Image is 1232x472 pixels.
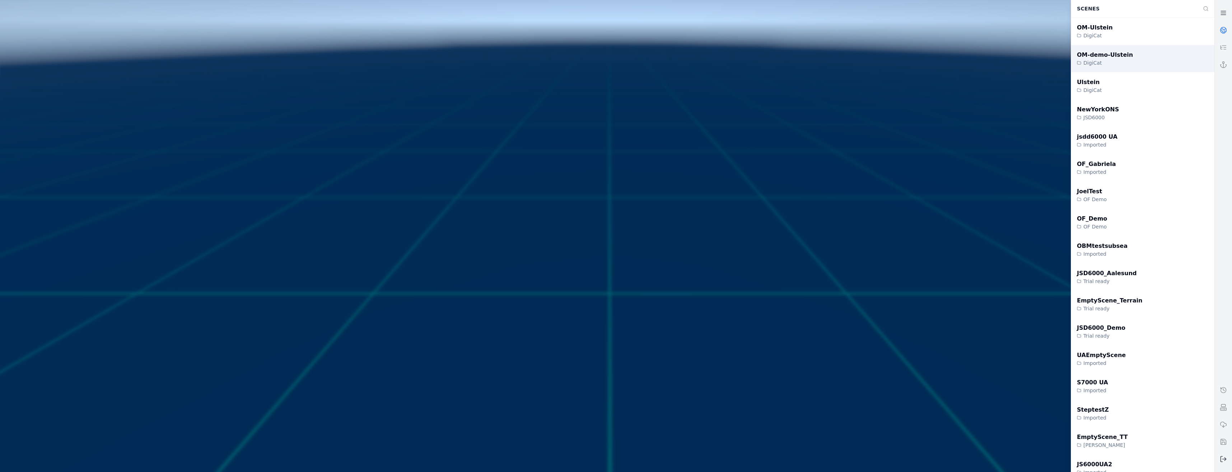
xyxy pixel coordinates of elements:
div: JSD6000_Demo [1077,324,1125,332]
div: Trial ready [1077,332,1125,339]
div: Imported [1077,141,1117,148]
div: Trial ready [1077,278,1137,285]
div: S7000 UA [1077,378,1108,387]
div: DigiCat [1077,59,1133,66]
div: Imported [1077,250,1128,258]
div: Imported [1077,168,1116,176]
div: Trial ready [1077,305,1142,312]
div: Imported [1077,360,1126,367]
div: SteptestZ [1077,406,1109,414]
div: EmptyScene_TT [1077,433,1128,441]
div: Scenes [1073,2,1199,15]
div: JS6000UA2 [1077,460,1112,469]
div: JoelTest [1077,187,1107,196]
div: JSD6000_Aalesund [1077,269,1137,278]
div: OM-demo-Ulstein [1077,51,1133,59]
div: UAEmptyScene [1077,351,1126,360]
div: OF_Demo [1077,214,1107,223]
div: Imported [1077,387,1108,394]
div: NewYorkONS [1077,105,1119,114]
div: OF_Gabriela [1077,160,1116,168]
div: JSD6000 [1077,114,1119,121]
div: DigiCat [1077,87,1102,94]
div: Imported [1077,414,1109,421]
div: Ulstein [1077,78,1102,87]
div: EmptyScene_Terrain [1077,296,1142,305]
div: OF Demo [1077,223,1107,230]
div: OF Demo [1077,196,1107,203]
div: DigiCat [1077,32,1113,39]
div: [PERSON_NAME] [1077,441,1128,449]
div: OM-Ulstein [1077,23,1113,32]
div: OBMtestsubsea [1077,242,1128,250]
div: jsdd6000 UA [1077,133,1117,141]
